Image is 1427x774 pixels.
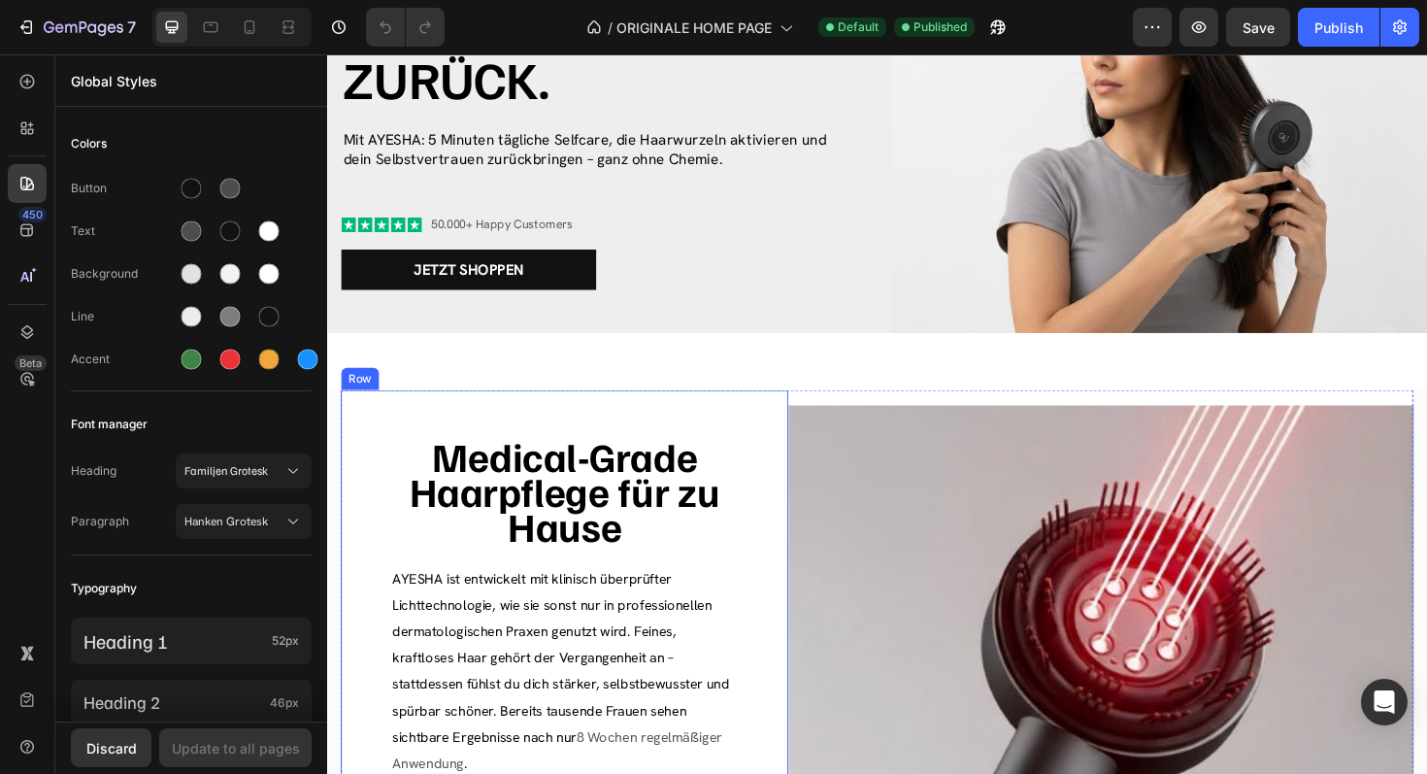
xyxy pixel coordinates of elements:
button: Hanken Grotesk [176,504,312,539]
span: ORIGINALE HOME PAGE [616,17,772,38]
span: Heading [71,462,176,480]
p: 7 [127,16,136,39]
div: Accent [71,351,176,368]
div: Line [71,308,176,325]
div: 450 [18,207,47,222]
span: 46px [270,694,299,712]
span: Colors [71,132,107,155]
span: Save [1243,19,1275,36]
iframe: Design area [327,54,1427,774]
span: . [145,741,149,760]
button: Familjen Grotesk [176,454,312,488]
button: 7 [8,8,145,47]
div: Publish [1314,17,1363,38]
div: Beta [15,355,47,371]
div: Text [71,222,176,240]
span: Hanken Grotesk [184,513,283,530]
div: Undo/Redo [366,8,445,47]
span: Familjen Grotesk [184,462,283,480]
span: Published [913,18,967,36]
div: Update to all pages [172,738,300,758]
span: 52px [272,632,299,650]
button: Update to all pages [159,728,312,767]
p: Global Styles [71,71,312,91]
span: Paragraph [71,513,176,530]
p: Heading 1 [83,628,264,654]
div: Discard [86,738,137,758]
p: Heading 2 [83,691,262,714]
div: Button [71,180,176,197]
button: Publish [1298,8,1379,47]
div: Open Intercom Messenger [1361,679,1408,725]
div: Background [71,265,176,283]
span: / [608,17,613,38]
button: Save [1226,8,1290,47]
span: Medical-Grade Haarpflege für zu Hause [86,399,415,526]
div: Row [18,335,50,353]
button: Discard [71,728,151,767]
span: AYESHA ist entwickelt mit klinisch überprüfter Lichttechnologie, wie sie sonst nur in professione... [69,546,426,733]
span: Typography [71,577,137,600]
span: Font manager [71,413,148,436]
span: Default [838,18,879,36]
